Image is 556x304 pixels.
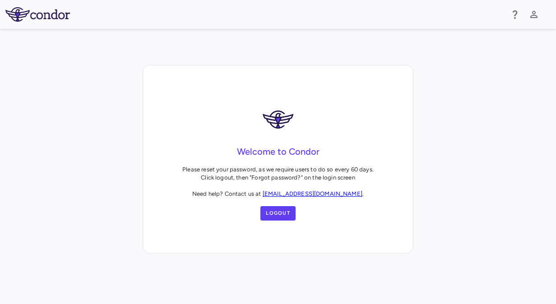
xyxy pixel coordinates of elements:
a: [EMAIL_ADDRESS][DOMAIN_NAME] [263,190,362,197]
p: Please reset your password, as we require users to do so every 60 days. Click logout, then "Forgo... [182,166,374,198]
button: Logout [260,206,296,221]
img: logo-DRQAiqc6.png [260,101,296,138]
h4: Welcome to Condor [237,145,320,158]
img: logo-full-SnFGN8VE.png [5,7,70,22]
